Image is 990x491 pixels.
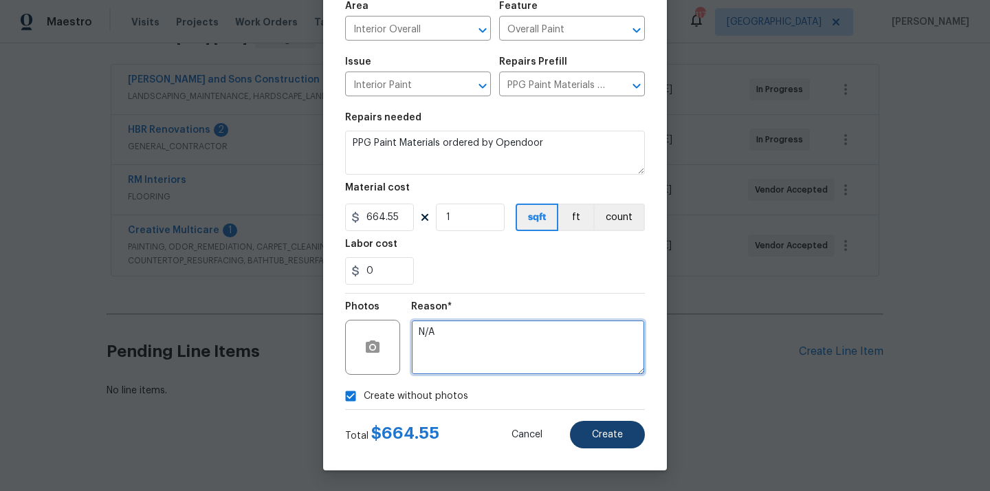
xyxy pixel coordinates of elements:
[345,183,410,193] h5: Material cost
[411,302,452,312] h5: Reason*
[592,430,623,440] span: Create
[627,76,646,96] button: Open
[345,239,397,249] h5: Labor cost
[345,131,645,175] textarea: PPG Paint Materials ordered by Opendoor
[511,430,542,440] span: Cancel
[345,113,421,122] h5: Repairs needed
[345,1,368,11] h5: Area
[516,204,558,231] button: sqft
[473,76,492,96] button: Open
[499,57,567,67] h5: Repairs Prefill
[473,21,492,40] button: Open
[345,302,379,312] h5: Photos
[364,389,468,404] span: Create without photos
[411,320,645,375] textarea: N/A
[345,426,439,443] div: Total
[627,21,646,40] button: Open
[570,421,645,448] button: Create
[345,57,371,67] h5: Issue
[499,1,538,11] h5: Feature
[593,204,645,231] button: count
[558,204,593,231] button: ft
[489,421,564,448] button: Cancel
[371,425,439,441] span: $ 664.55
